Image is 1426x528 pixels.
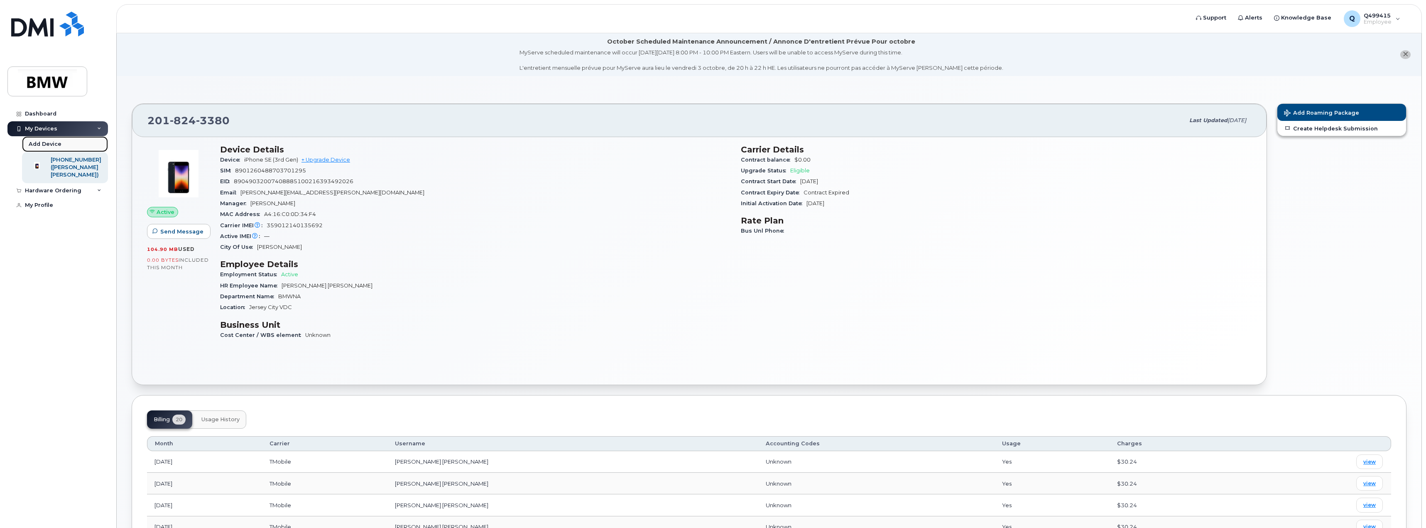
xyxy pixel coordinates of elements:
span: view [1363,458,1376,466]
span: Unknown [766,502,791,508]
span: used [178,246,195,252]
span: Usage History [201,416,240,423]
span: Carrier IMEI [220,222,267,228]
div: $30.24 [1117,480,1239,488]
span: Cost Center / WBS element [220,332,305,338]
td: [DATE] [147,473,262,494]
span: [PERSON_NAME] [250,200,295,206]
span: Send Message [160,228,203,236]
span: view [1363,501,1376,509]
span: Upgrade Status [741,167,790,174]
td: Yes [995,473,1110,494]
span: Manager [220,200,250,206]
span: $0.00 [794,157,811,163]
span: 89049032007408885100216393492026 [234,178,353,184]
div: $30.24 [1117,501,1239,509]
td: Yes [995,494,1110,516]
span: Unknown [766,458,791,465]
span: EID [220,178,234,184]
h3: Device Details [220,145,731,155]
span: 8901260488703701295 [235,167,306,174]
span: SIM [220,167,235,174]
span: 201 [147,114,230,127]
a: view [1356,454,1383,469]
td: Yes [995,451,1110,473]
th: Accounting Codes [758,436,994,451]
a: view [1356,498,1383,512]
span: [DATE] [806,200,824,206]
span: Email [220,189,240,196]
span: 359012140135692 [267,222,323,228]
th: Charges [1110,436,1246,451]
span: Device [220,157,244,163]
div: $30.24 [1117,458,1239,466]
span: BMWNA [278,293,301,300]
span: Contract Start Date [741,178,800,184]
a: view [1356,476,1383,491]
span: 0.00 Bytes [147,257,179,263]
th: Month [147,436,262,451]
span: Contract balance [741,157,794,163]
span: [DATE] [1228,117,1246,123]
span: 3380 [196,114,230,127]
span: Jersey City VDC [249,304,292,310]
button: Send Message [147,224,211,239]
span: — [264,233,270,239]
span: A4:16:C0:0D:34:F4 [264,211,316,217]
span: Bus Unl Phone [741,228,788,234]
span: Unknown [305,332,331,338]
a: Create Helpdesk Submission [1277,121,1406,136]
td: [PERSON_NAME] [PERSON_NAME] [387,473,759,494]
h3: Rate Plan [741,216,1252,226]
span: Unknown [766,480,791,487]
h3: Carrier Details [741,145,1252,155]
span: Active [157,208,174,216]
span: MAC Address [220,211,264,217]
span: 104.90 MB [147,246,178,252]
img: image20231002-3703462-1angbar.jpeg [154,149,203,199]
td: TMobile [262,451,387,473]
button: Add Roaming Package [1277,104,1406,121]
span: Eligible [790,167,810,174]
span: iPhone SE (3rd Gen) [244,157,298,163]
span: [PERSON_NAME] [257,244,302,250]
span: 824 [170,114,196,127]
span: [DATE] [800,178,818,184]
span: HR Employee Name [220,282,282,289]
h3: Business Unit [220,320,731,330]
div: October Scheduled Maintenance Announcement / Annonce D'entretient Prévue Pour octobre [607,37,915,46]
div: MyServe scheduled maintenance will occur [DATE][DATE] 8:00 PM - 10:00 PM Eastern. Users will be u... [519,49,1003,72]
td: [PERSON_NAME] [PERSON_NAME] [387,451,759,473]
span: Contract Expired [804,189,849,196]
span: Location [220,304,249,310]
td: [PERSON_NAME] [PERSON_NAME] [387,494,759,516]
span: Last updated [1189,117,1228,123]
td: TMobile [262,494,387,516]
th: Username [387,436,759,451]
span: Initial Activation Date [741,200,806,206]
span: Active [281,271,298,278]
h3: Employee Details [220,259,731,269]
td: [DATE] [147,494,262,516]
td: [DATE] [147,451,262,473]
span: included this month [147,257,209,270]
span: City Of Use [220,244,257,250]
th: Carrier [262,436,387,451]
span: view [1363,480,1376,487]
span: Department Name [220,293,278,300]
span: Active IMEI [220,233,264,239]
button: close notification [1400,50,1411,59]
span: Add Roaming Package [1284,110,1359,118]
span: [PERSON_NAME][EMAIL_ADDRESS][PERSON_NAME][DOMAIN_NAME] [240,189,424,196]
span: [PERSON_NAME] [PERSON_NAME] [282,282,372,289]
span: Employment Status [220,271,281,278]
td: TMobile [262,473,387,494]
a: + Upgrade Device [301,157,350,163]
iframe: Messenger Launcher [1390,492,1420,522]
span: Contract Expiry Date [741,189,804,196]
th: Usage [995,436,1110,451]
